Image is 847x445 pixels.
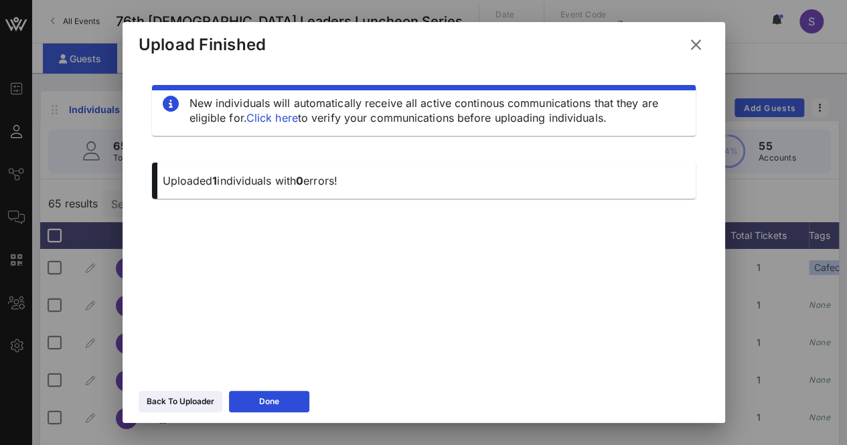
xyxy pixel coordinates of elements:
[259,395,279,408] div: Done
[163,173,685,188] p: Uploaded individuals with errors!
[189,96,685,125] div: New individuals will automatically receive all active continous communications that they are elig...
[212,174,217,187] span: 1
[296,174,303,187] span: 0
[139,35,266,55] div: Upload Finished
[147,395,214,408] div: Back To Uploader
[139,391,222,412] button: Back To Uploader
[229,391,309,412] button: Done
[246,111,298,124] a: Click here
